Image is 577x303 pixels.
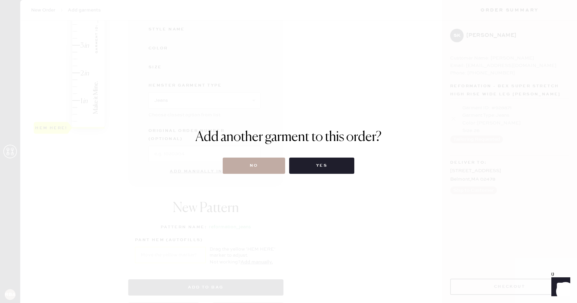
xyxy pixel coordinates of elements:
h1: Add another garment to this order? [195,129,382,145]
iframe: Front Chat [545,273,574,302]
button: Yes [289,158,354,174]
button: No [223,158,285,174]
